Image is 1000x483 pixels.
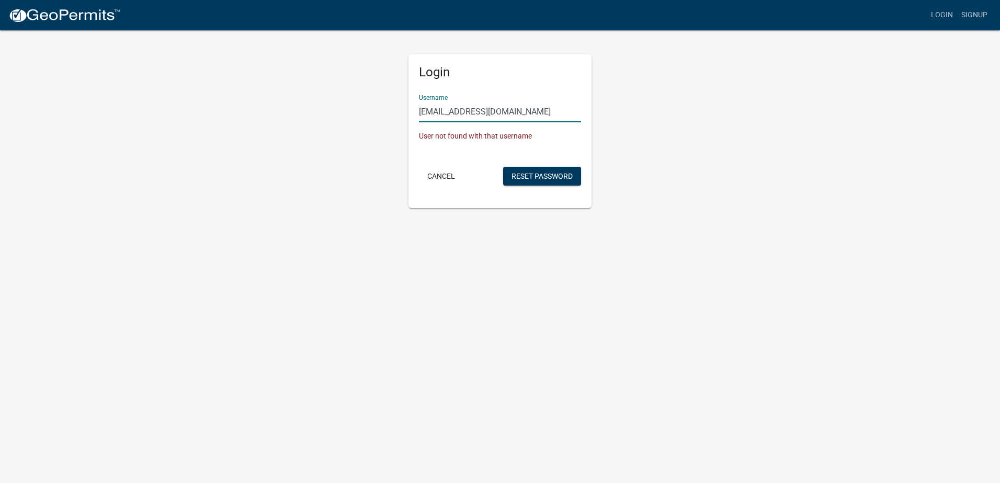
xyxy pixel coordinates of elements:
button: Reset Password [503,167,581,186]
a: Login [927,5,957,25]
button: Cancel [419,167,463,186]
a: Signup [957,5,992,25]
div: User not found with that username [419,131,581,142]
h5: Login [419,65,581,80]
